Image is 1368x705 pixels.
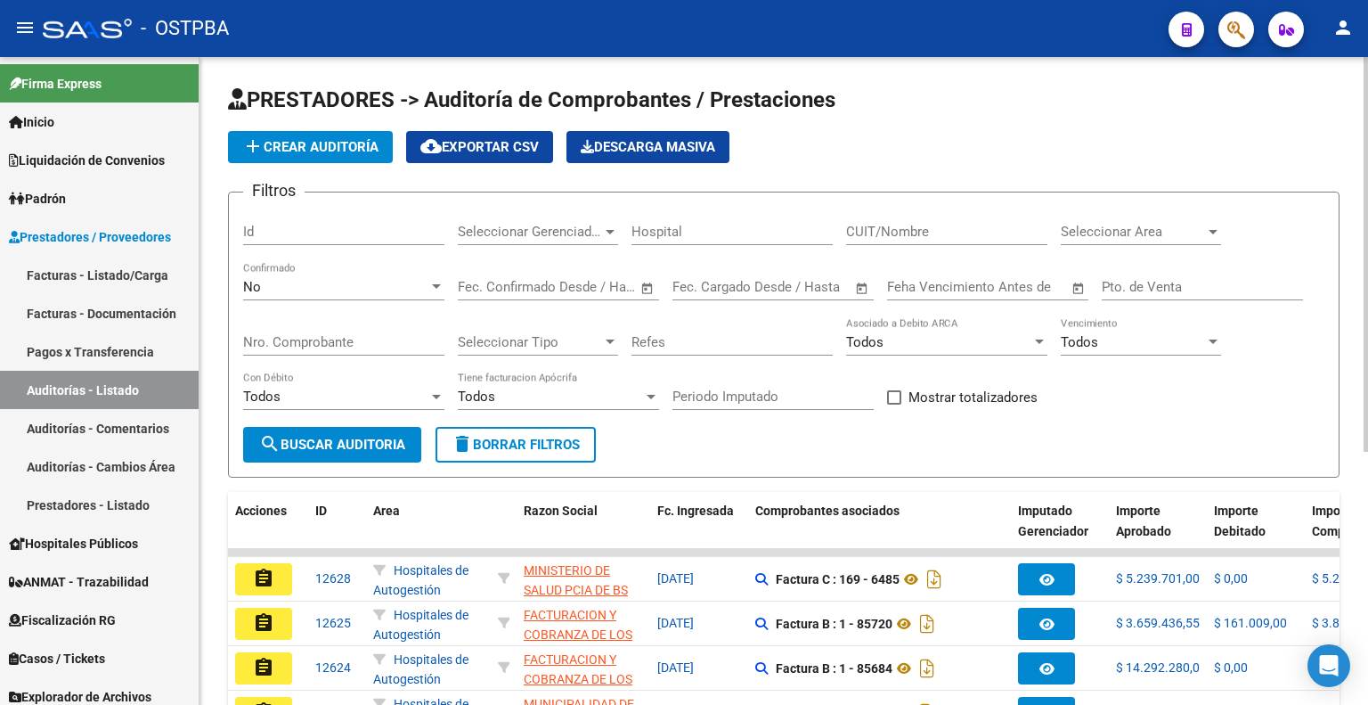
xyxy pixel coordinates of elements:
[1069,278,1089,299] button: Open calendar
[657,616,694,630] span: [DATE]
[1061,334,1098,350] span: Todos
[259,433,281,455] mat-icon: search
[228,131,393,163] button: Crear Auditoría
[524,561,643,598] div: - 30626983398
[1116,504,1171,538] span: Importe Aprobado
[9,611,116,630] span: Fiscalización RG
[1109,492,1207,570] datatable-header-cell: Importe Aprobado
[524,504,598,518] span: Razon Social
[436,427,596,463] button: Borrar Filtros
[852,278,873,299] button: Open calendar
[308,492,366,570] datatable-header-cell: ID
[452,437,580,453] span: Borrar Filtros
[916,610,939,638] i: Descargar documento
[9,74,102,94] span: Firma Express
[748,492,1011,570] datatable-header-cell: Comprobantes asociados
[243,389,281,405] span: Todos
[9,649,105,668] span: Casos / Tickets
[638,278,658,299] button: Open calendar
[566,131,729,163] button: Descarga Masiva
[524,650,643,687] div: - 30715497456
[1214,504,1266,538] span: Importe Debitado
[458,279,530,295] input: Fecha inicio
[1018,504,1088,538] span: Imputado Gerenciador
[253,612,274,634] mat-icon: assignment
[1214,571,1248,586] span: $ 0,00
[253,568,274,589] mat-icon: assignment
[1011,492,1109,570] datatable-header-cell: Imputado Gerenciador
[315,504,327,518] span: ID
[755,504,900,518] span: Comprobantes asociados
[1332,17,1354,38] mat-icon: person
[141,9,229,48] span: - OSTPBA
[1116,616,1200,630] span: $ 3.659.436,55
[366,492,491,570] datatable-header-cell: Area
[923,565,946,594] i: Descargar documento
[524,605,643,643] div: - 30715497456
[9,189,66,209] span: Padrón
[243,279,261,295] span: No
[846,334,883,350] span: Todos
[242,139,379,155] span: Crear Auditoría
[524,608,632,683] span: FACTURACION Y COBRANZA DE LOS EFECTORES PUBLICOS S.E.
[406,131,553,163] button: Exportar CSV
[9,534,138,553] span: Hospitales Públicos
[228,87,835,112] span: PRESTADORES -> Auditoría de Comprobantes / Prestaciones
[253,657,274,678] mat-icon: assignment
[243,427,421,463] button: Buscar Auditoria
[420,139,539,155] span: Exportar CSV
[657,660,694,675] span: [DATE]
[657,504,734,518] span: Fc. Ingresada
[1116,660,1207,675] span: $ 14.292.280,00
[242,135,264,157] mat-icon: add
[373,652,468,687] span: Hospitales de Autogestión
[1207,492,1305,570] datatable-header-cell: Importe Debitado
[9,227,171,247] span: Prestadores / Proveedores
[420,135,442,157] mat-icon: cloud_download
[235,504,287,518] span: Acciones
[373,608,468,643] span: Hospitales de Autogestión
[9,151,165,170] span: Liquidación de Convenios
[916,654,939,683] i: Descargar documento
[1307,644,1350,687] div: Open Intercom Messenger
[524,563,628,619] span: MINISTERIO DE SALUD PCIA DE BS AS
[581,139,715,155] span: Descarga Masiva
[9,572,149,592] span: ANMAT - Trazabilidad
[452,433,473,455] mat-icon: delete
[315,660,351,675] span: 12624
[776,572,900,586] strong: Factura C : 169 - 6485
[228,492,308,570] datatable-header-cell: Acciones
[373,504,400,518] span: Area
[761,279,847,295] input: Fecha fin
[1214,660,1248,675] span: $ 0,00
[546,279,632,295] input: Fecha fin
[650,492,748,570] datatable-header-cell: Fc. Ingresada
[1116,571,1200,586] span: $ 5.239.701,00
[776,617,892,631] strong: Factura B : 1 - 85720
[672,279,745,295] input: Fecha inicio
[14,17,36,38] mat-icon: menu
[243,178,305,203] h3: Filtros
[517,492,650,570] datatable-header-cell: Razon Social
[657,571,694,586] span: [DATE]
[315,571,351,586] span: 12628
[315,616,351,630] span: 12625
[1061,224,1205,240] span: Seleccionar Area
[1214,616,1287,630] span: $ 161.009,00
[908,387,1038,408] span: Mostrar totalizadores
[9,112,54,132] span: Inicio
[373,563,468,598] span: Hospitales de Autogestión
[259,437,405,453] span: Buscar Auditoria
[776,661,892,676] strong: Factura B : 1 - 85684
[458,334,602,350] span: Seleccionar Tipo
[566,131,729,163] app-download-masive: Descarga masiva de comprobantes (adjuntos)
[458,224,602,240] span: Seleccionar Gerenciador
[458,389,495,405] span: Todos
